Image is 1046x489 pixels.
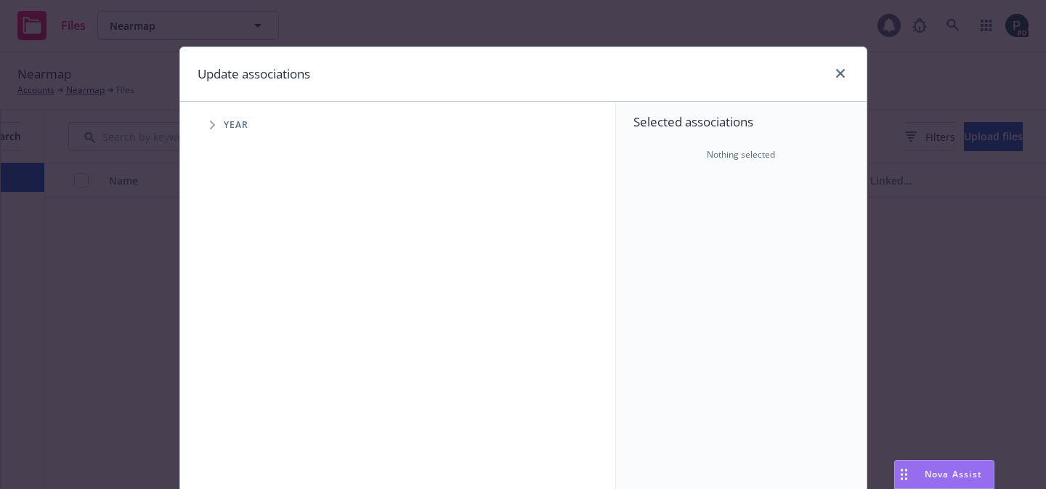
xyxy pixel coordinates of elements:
[707,148,775,161] span: Nothing selected
[224,121,249,129] span: Year
[895,461,913,488] div: Drag to move
[925,468,982,480] span: Nova Assist
[180,110,615,140] div: Tree Example
[832,65,849,82] a: close
[198,65,310,84] h1: Update associations
[894,460,994,489] button: Nova Assist
[633,113,849,131] span: Selected associations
